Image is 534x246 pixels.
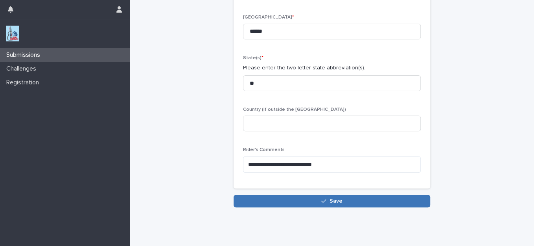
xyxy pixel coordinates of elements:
[243,64,421,72] p: Please enter the two letter state abbreviation(s).
[243,15,294,20] span: [GEOGRAPHIC_DATA]
[234,195,430,207] button: Save
[243,147,285,152] span: Rider's Comments
[3,51,46,59] p: Submissions
[330,198,342,204] span: Save
[243,107,346,112] span: Country (If outside the [GEOGRAPHIC_DATA])
[3,65,42,73] p: Challenges
[6,26,19,41] img: jxsLJbdS1eYBI7rVAS4p
[243,56,263,60] span: State(s)
[3,79,45,86] p: Registration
